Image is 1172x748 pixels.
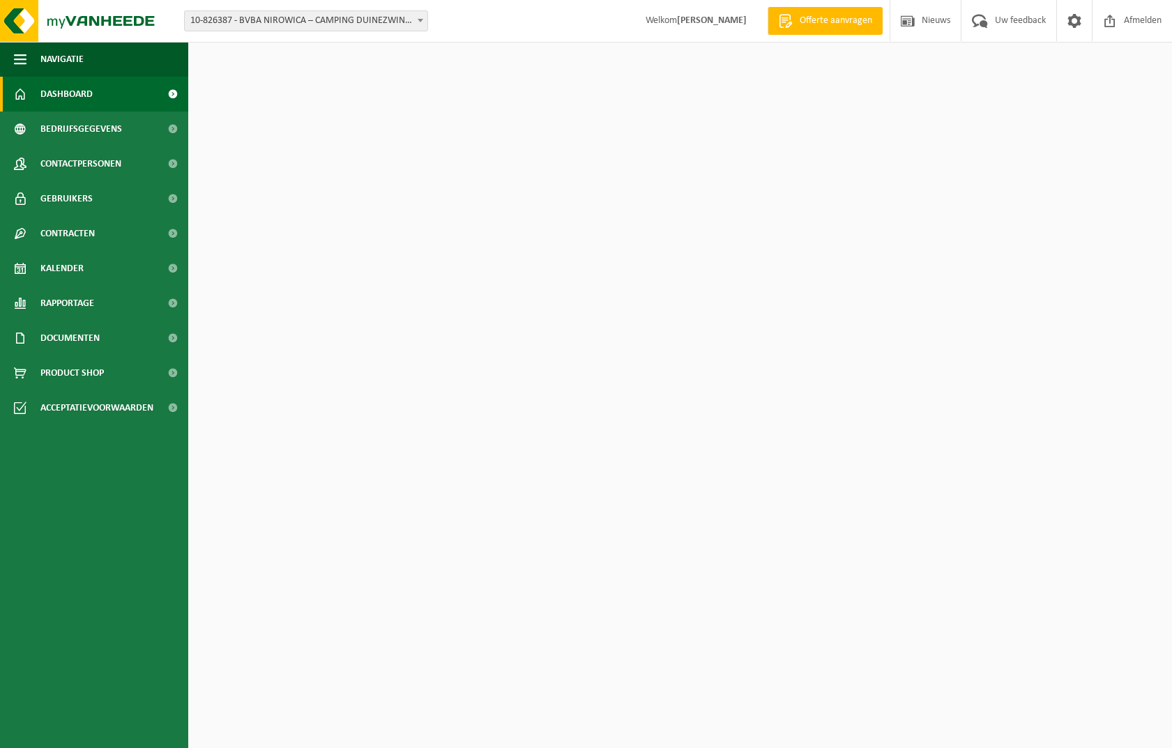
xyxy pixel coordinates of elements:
span: Contracten [40,216,95,251]
span: Documenten [40,321,100,356]
span: Product Shop [40,356,104,390]
span: Offerte aanvragen [796,14,876,28]
span: 10-826387 - BVBA NIROWICA – CAMPING DUINEZWIN - BREDENE [185,11,427,31]
span: Contactpersonen [40,146,121,181]
span: 10-826387 - BVBA NIROWICA – CAMPING DUINEZWIN - BREDENE [184,10,428,31]
span: Acceptatievoorwaarden [40,390,153,425]
span: Gebruikers [40,181,93,216]
a: Offerte aanvragen [768,7,883,35]
span: Navigatie [40,42,84,77]
span: Kalender [40,251,84,286]
strong: [PERSON_NAME] [677,15,747,26]
span: Dashboard [40,77,93,112]
span: Rapportage [40,286,94,321]
span: Bedrijfsgegevens [40,112,122,146]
